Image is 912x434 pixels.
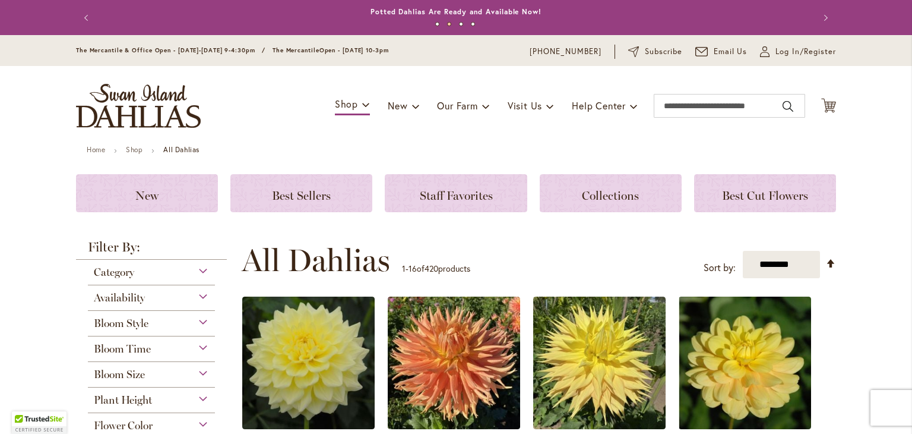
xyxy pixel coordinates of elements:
[408,263,417,274] span: 16
[645,46,682,58] span: Subscribe
[714,46,748,58] span: Email Us
[76,46,319,54] span: The Mercantile & Office Open - [DATE]-[DATE] 9-4:30pm / The Mercantile
[272,188,331,203] span: Best Sellers
[94,342,151,356] span: Bloom Time
[425,263,438,274] span: 420
[760,46,836,58] a: Log In/Register
[230,174,372,212] a: Best Sellers
[242,297,375,429] img: A-Peeling
[533,420,666,432] a: AC Jeri
[459,22,463,26] button: 3 of 4
[385,174,527,212] a: Staff Favorites
[679,420,811,432] a: AHOY MATEY
[582,188,639,203] span: Collections
[242,420,375,432] a: A-Peeling
[94,266,134,279] span: Category
[420,188,493,203] span: Staff Favorites
[695,46,748,58] a: Email Us
[388,420,520,432] a: AC BEN
[242,243,390,278] span: All Dahlias
[135,188,159,203] span: New
[471,22,475,26] button: 4 of 4
[126,145,142,154] a: Shop
[388,99,407,112] span: New
[694,174,836,212] a: Best Cut Flowers
[722,188,808,203] span: Best Cut Flowers
[94,394,152,407] span: Plant Height
[9,392,42,425] iframe: Launch Accessibility Center
[94,368,145,381] span: Bloom Size
[319,46,389,54] span: Open - [DATE] 10-3pm
[335,98,358,110] span: Shop
[812,6,836,30] button: Next
[163,145,199,154] strong: All Dahlias
[402,259,470,278] p: - of products
[370,7,541,16] a: Potted Dahlias Are Ready and Available Now!
[76,84,201,128] a: store logo
[76,6,100,30] button: Previous
[402,263,406,274] span: 1
[775,46,836,58] span: Log In/Register
[704,257,736,279] label: Sort by:
[87,145,105,154] a: Home
[76,174,218,212] a: New
[572,99,626,112] span: Help Center
[533,297,666,429] img: AC Jeri
[76,241,227,260] strong: Filter By:
[437,99,477,112] span: Our Farm
[447,22,451,26] button: 2 of 4
[94,291,145,304] span: Availability
[508,99,542,112] span: Visit Us
[530,46,601,58] a: [PHONE_NUMBER]
[94,419,153,432] span: Flower Color
[435,22,439,26] button: 1 of 4
[679,297,811,429] img: AHOY MATEY
[628,46,682,58] a: Subscribe
[94,317,148,330] span: Bloom Style
[388,297,520,429] img: AC BEN
[540,174,682,212] a: Collections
